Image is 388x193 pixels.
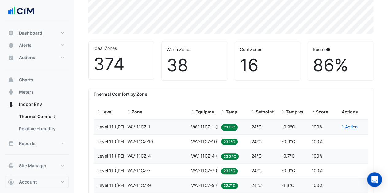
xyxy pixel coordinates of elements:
span: Temp [225,109,237,114]
app-icon: Meters [8,89,14,95]
button: Meters [5,86,69,98]
span: VAV-11CZ-1 (JP Morgan) [191,124,253,129]
span: VAV-11CZ-7 (JP Morgan) [191,168,253,173]
button: Indoor Env [5,98,69,110]
span: Level 11 (JP Morgan) [97,168,152,173]
span: VAV-11CZ-7 [127,168,151,173]
span: 100% [312,139,323,144]
app-icon: Indoor Env [8,101,14,107]
span: Zone [132,109,142,114]
span: Level 11 (JP Morgan) [97,124,152,129]
img: Company Logo [7,5,35,17]
span: Indoor Env [19,101,42,107]
div: Indoor Env [5,110,69,137]
app-icon: Charts [8,77,14,83]
span: -0.9°C [282,168,295,173]
button: Reports [5,137,69,150]
div: 16 [240,55,295,76]
span: Level 11 (JP Morgan) [97,153,152,158]
div: Warm Zones [167,46,222,53]
span: Score [316,109,328,114]
span: 100% [312,183,323,188]
span: Reports [19,140,36,147]
app-icon: Alerts [8,42,14,48]
a: 1 Action [342,124,358,129]
span: Actions [19,54,35,61]
a: Thermal Comfort [14,110,69,123]
span: VAV-11CZ-9 [127,183,151,188]
span: VAV-11CZ-4 [127,153,151,158]
span: 100% [312,168,323,173]
button: Account [5,176,69,188]
button: Actions [5,51,69,64]
app-icon: Site Manager [8,163,14,169]
span: 24°C [252,153,262,158]
app-icon: Actions [8,54,14,61]
app-icon: Dashboard [8,30,14,36]
span: -0.9°C [282,124,295,129]
span: Meters [19,89,34,95]
div: 86% [313,55,368,76]
span: Setpoint [256,109,274,114]
b: Thermal Comfort by Zone [94,91,147,97]
span: VAV-11CZ-10 [127,139,153,144]
div: 374 [94,54,149,74]
span: Dashboard [19,30,42,36]
span: -1.3°C [282,183,294,188]
span: 24°C [252,124,262,129]
span: -0.9°C [282,139,295,144]
span: 23.1°C [221,139,238,145]
span: 24°C [252,139,262,144]
span: 100% [312,153,323,158]
app-icon: Reports [8,140,14,147]
div: 38 [167,55,222,76]
span: 23.3°C [221,153,239,160]
span: VAV-11CZ-1 [127,124,150,129]
span: Level 11 (JP Morgan) [97,139,152,144]
span: 23.1°C [221,168,238,174]
span: 24°C [252,168,262,173]
app-icon: Admin [8,175,14,181]
span: Temp vs Setpoint [286,109,322,114]
a: Relative Humidity [14,123,69,135]
span: 100% [312,124,323,129]
span: Account [19,179,37,185]
button: Dashboard [5,27,69,39]
div: Cool Zones [240,46,295,53]
span: Site Manager [19,163,47,169]
span: 22.7°C [221,183,238,189]
span: VAV-11CZ-4 (JP Morgan) [191,153,254,158]
span: 23.1°C [221,124,238,131]
span: VAV-11CZ-9 (JP Morgan) [191,183,254,188]
button: Site Manager [5,160,69,172]
span: Level 11 (JP Morgan) [97,183,152,188]
span: -0.7°C [282,153,295,158]
span: Admin [19,175,33,181]
span: Actions [342,109,358,114]
button: Admin [5,172,69,184]
span: 24°C [252,183,262,188]
button: Alerts [5,39,69,51]
span: Level [102,109,113,114]
div: Score [313,46,368,53]
span: Charts [19,77,33,83]
span: VAV-11CZ-10 (JP Morgan) [191,139,256,144]
div: Open Intercom Messenger [367,172,382,187]
button: Charts [5,74,69,86]
span: Alerts [19,42,32,48]
div: Ideal Zones [94,45,149,51]
span: Equipment [195,109,218,114]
